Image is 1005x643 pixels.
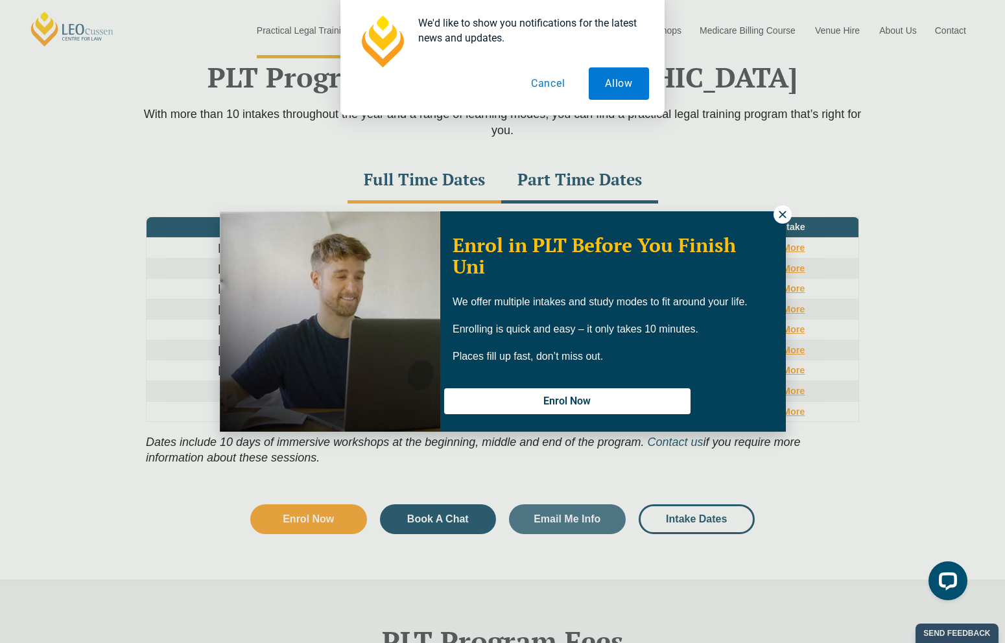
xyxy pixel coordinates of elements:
iframe: LiveChat chat widget [918,556,973,611]
img: notification icon [356,16,408,67]
button: Allow [589,67,649,100]
button: Enrol Now [444,388,691,414]
span: Enrol in PLT Before You Finish Uni [453,232,736,279]
img: Woman in yellow blouse holding folders looking to the right and smiling [220,211,440,432]
button: Close [774,205,792,224]
span: We offer multiple intakes and study modes to fit around your life. [453,296,748,307]
span: Enrolling is quick and easy – it only takes 10 minutes. [453,323,698,334]
button: Cancel [515,67,582,100]
div: We'd like to show you notifications for the latest news and updates. [408,16,649,45]
span: Places fill up fast, don’t miss out. [453,351,603,362]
